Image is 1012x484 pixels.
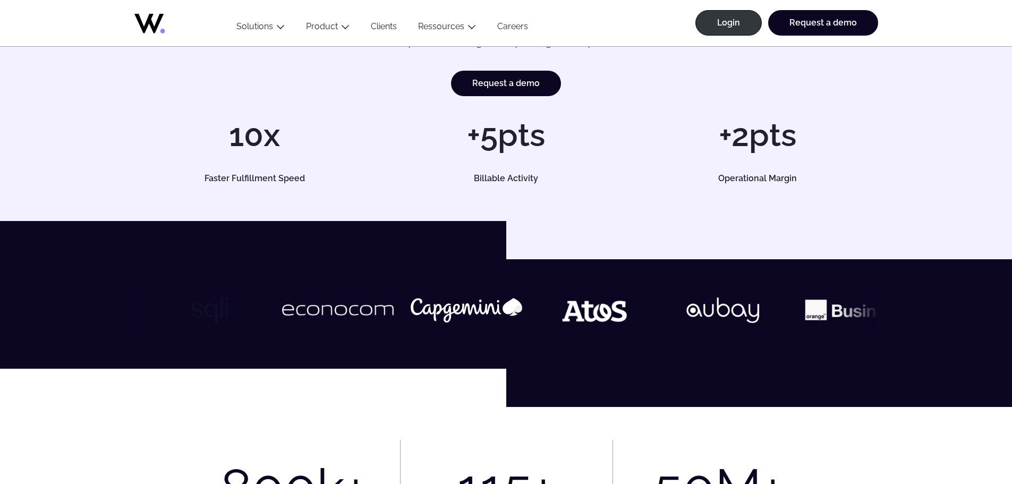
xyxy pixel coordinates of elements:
a: Request a demo [768,10,878,36]
h1: 10x [134,119,375,151]
button: Ressources [407,21,487,36]
h5: Faster Fulfillment Speed [146,174,363,183]
a: Request a demo [451,71,561,96]
a: Ressources [418,21,464,31]
a: Login [695,10,762,36]
h1: +2pts [637,119,878,151]
button: Solutions [226,21,295,36]
h5: Billable Activity [398,174,615,183]
button: Product [295,21,360,36]
h5: Operational Margin [649,174,866,183]
a: Product [306,21,338,31]
a: Careers [487,21,539,36]
a: Clients [360,21,407,36]
h1: +5pts [386,119,626,151]
iframe: Chatbot [942,414,997,469]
